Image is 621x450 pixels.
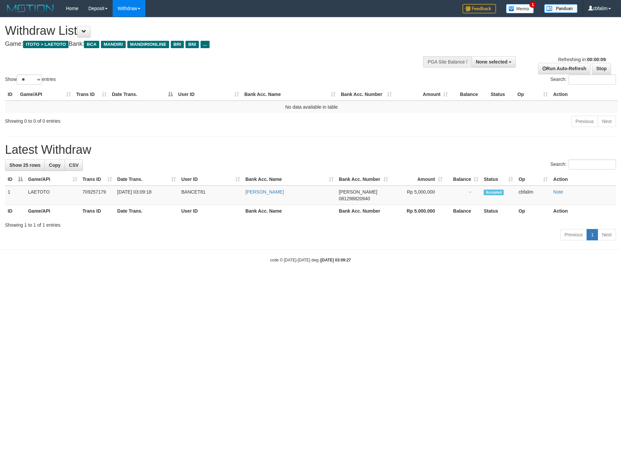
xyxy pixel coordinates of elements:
[25,186,80,205] td: LAETOTO
[506,4,534,13] img: Button%20Memo.svg
[550,173,616,186] th: Action
[538,63,591,74] a: Run Auto-Refresh
[463,4,496,13] img: Feedback.jpg
[338,88,394,101] th: Bank Acc. Number: activate to sort column ascending
[171,41,184,48] span: BRI
[571,116,598,127] a: Previous
[445,186,481,205] td: -
[5,24,407,37] h1: Withdraw List
[394,88,451,101] th: Amount: activate to sort column ascending
[69,162,79,168] span: CSV
[80,186,115,205] td: 709257179
[481,173,516,186] th: Status: activate to sort column ascending
[9,162,40,168] span: Show 25 rows
[550,75,616,85] label: Search:
[5,143,616,156] h1: Latest Withdraw
[80,205,115,217] th: Trans ID
[101,41,126,48] span: MANDIRI
[516,173,550,186] th: Op: activate to sort column ascending
[544,4,578,13] img: panduan.png
[391,186,445,205] td: Rp 5,000,000
[558,57,606,62] span: Refreshing in:
[115,173,179,186] th: Date Trans.: activate to sort column ascending
[185,41,199,48] span: BNI
[336,173,391,186] th: Bank Acc. Number: activate to sort column ascending
[5,219,616,228] div: Showing 1 to 1 of 1 entries
[115,186,179,205] td: [DATE] 03:09:18
[5,159,45,171] a: Show 25 rows
[5,3,56,13] img: MOTION_logo.png
[109,88,175,101] th: Date Trans.: activate to sort column descending
[587,57,606,62] strong: 00:00:09
[515,88,550,101] th: Op: activate to sort column ascending
[553,189,563,195] a: Note
[488,88,515,101] th: Status
[80,173,115,186] th: Trans ID: activate to sort column ascending
[17,88,74,101] th: Game/API: activate to sort column ascending
[569,159,616,170] input: Search:
[5,115,254,124] div: Showing 0 to 0 of 0 entries
[451,88,488,101] th: Balance
[598,116,616,127] a: Next
[5,101,618,113] td: No data available in table
[245,189,284,195] a: [PERSON_NAME]
[550,205,616,217] th: Action
[587,229,598,240] a: 1
[516,205,550,217] th: Op
[569,75,616,85] input: Search:
[25,173,80,186] th: Game/API: activate to sort column ascending
[339,189,377,195] span: [PERSON_NAME]
[5,173,25,186] th: ID: activate to sort column descending
[127,41,169,48] span: MANDIRIONLINE
[481,205,516,217] th: Status
[23,41,69,48] span: ITOTO > LAETOTO
[44,159,65,171] a: Copy
[17,75,42,85] select: Showentries
[25,205,80,217] th: Game/API
[74,88,109,101] th: Trans ID: activate to sort column ascending
[423,56,471,68] div: PGA Site Balance /
[115,205,179,217] th: Date Trans.
[321,258,351,262] strong: [DATE] 03:09:27
[5,88,17,101] th: ID
[484,190,504,195] span: Accepted
[49,162,60,168] span: Copy
[472,56,516,68] button: None selected
[445,205,481,217] th: Balance
[178,186,243,205] td: BANCET81
[5,205,25,217] th: ID
[270,258,351,262] small: code © [DATE]-[DATE] dwg |
[243,173,336,186] th: Bank Acc. Name: activate to sort column ascending
[391,173,445,186] th: Amount: activate to sort column ascending
[243,205,336,217] th: Bank Acc. Name
[598,229,616,240] a: Next
[5,186,25,205] td: 1
[178,173,243,186] th: User ID: activate to sort column ascending
[5,75,56,85] label: Show entries
[84,41,99,48] span: BCA
[242,88,338,101] th: Bank Acc. Name: activate to sort column ascending
[336,205,391,217] th: Bank Acc. Number
[550,159,616,170] label: Search:
[560,229,587,240] a: Previous
[339,196,370,201] span: Copy 081298820940 to clipboard
[476,59,508,65] span: None selected
[592,63,611,74] a: Stop
[516,186,550,205] td: cbfalim
[445,173,481,186] th: Balance: activate to sort column ascending
[175,88,242,101] th: User ID: activate to sort column ascending
[5,41,407,47] h4: Game: Bank:
[529,2,536,8] span: 1
[550,88,618,101] th: Action
[391,205,445,217] th: Rp 5.000.000
[178,205,243,217] th: User ID
[201,41,210,48] span: ...
[65,159,83,171] a: CSV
